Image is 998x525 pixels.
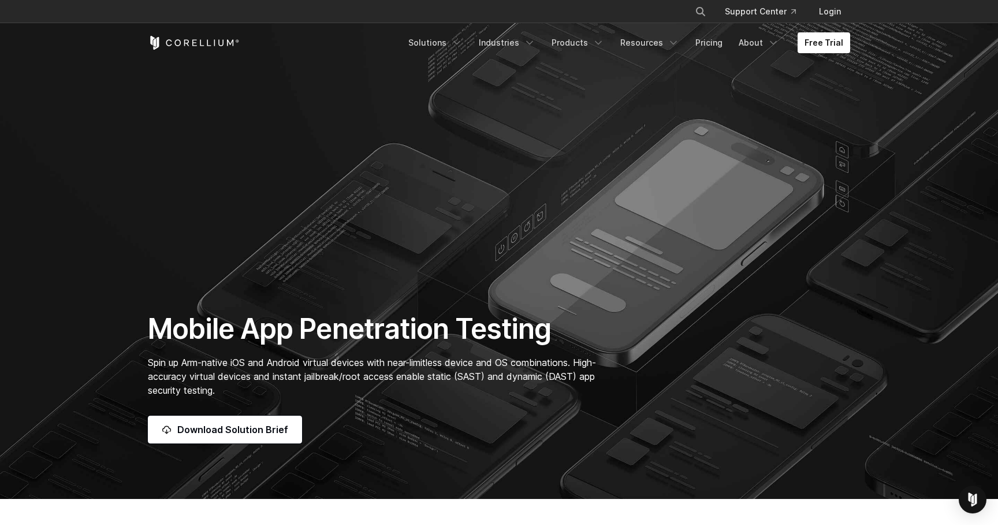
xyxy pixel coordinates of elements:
[716,1,805,22] a: Support Center
[148,36,240,50] a: Corellium Home
[688,32,729,53] a: Pricing
[681,1,850,22] div: Navigation Menu
[148,416,302,443] a: Download Solution Brief
[401,32,470,53] a: Solutions
[401,32,850,53] div: Navigation Menu
[959,486,986,513] div: Open Intercom Messenger
[148,357,596,396] span: Spin up Arm-native iOS and Android virtual devices with near-limitless device and OS combinations...
[613,32,686,53] a: Resources
[810,1,850,22] a: Login
[472,32,542,53] a: Industries
[545,32,611,53] a: Products
[798,32,850,53] a: Free Trial
[690,1,711,22] button: Search
[732,32,786,53] a: About
[148,312,608,346] h1: Mobile App Penetration Testing
[177,423,288,437] span: Download Solution Brief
